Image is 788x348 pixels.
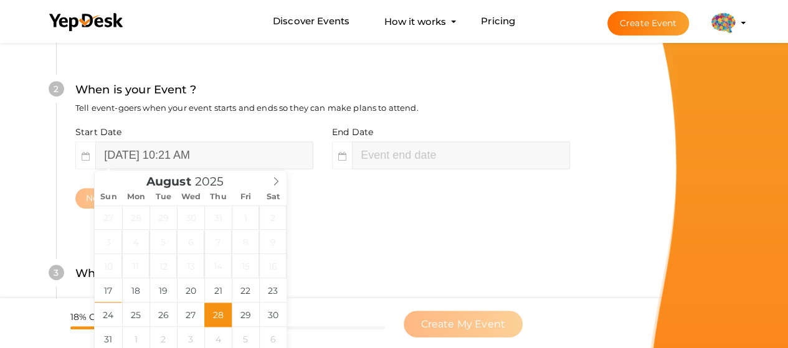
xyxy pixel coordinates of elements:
[150,205,177,230] span: July 29, 2025
[122,278,150,303] span: August 18, 2025
[146,176,191,188] span: August
[95,141,313,169] input: Event start date
[204,230,232,254] span: August 7, 2025
[150,278,177,303] span: August 19, 2025
[177,230,204,254] span: August 6, 2025
[352,141,570,169] input: Event end date
[711,11,736,35] img: SU7GG7NJ_small.jpeg
[177,254,204,278] span: August 13, 2025
[259,278,287,303] span: August 23, 2025
[49,265,64,280] div: 3
[95,205,122,230] span: July 27, 2025
[122,254,150,278] span: August 11, 2025
[95,254,122,278] span: August 10, 2025
[75,102,418,114] label: Tell event-goers when your event starts and ends so they can make plans to attend.
[177,205,204,230] span: July 30, 2025
[177,278,204,303] span: August 20, 2025
[95,303,122,327] span: August 24, 2025
[232,303,259,327] span: August 29, 2025
[204,193,232,201] span: Thu
[75,81,196,99] label: When is your Event ?
[421,318,505,330] span: Create My Event
[259,230,287,254] span: August 9, 2025
[150,230,177,254] span: August 5, 2025
[204,205,232,230] span: July 31, 2025
[75,188,117,209] button: Next
[273,10,349,33] a: Discover Events
[177,303,204,327] span: August 27, 2025
[204,303,232,327] span: August 28, 2025
[75,265,200,283] label: Where is your Event ?
[404,311,523,337] button: Create My Event
[122,230,150,254] span: August 4, 2025
[259,254,287,278] span: August 16, 2025
[70,311,139,323] label: 18% Completed
[259,303,287,327] span: August 30, 2025
[204,254,232,278] span: August 14, 2025
[191,174,240,189] input: Year
[232,205,259,230] span: August 1, 2025
[232,254,259,278] span: August 15, 2025
[481,10,515,33] a: Pricing
[122,303,150,327] span: August 25, 2025
[95,278,122,303] span: August 17, 2025
[177,193,204,201] span: Wed
[259,193,287,201] span: Sat
[49,81,64,96] div: 2
[204,278,232,303] span: August 21, 2025
[122,193,150,201] span: Mon
[381,10,450,33] button: How it works
[232,230,259,254] span: August 8, 2025
[332,126,373,138] label: End Date
[259,205,287,230] span: August 2, 2025
[122,205,150,230] span: July 28, 2025
[95,193,122,201] span: Sun
[95,230,122,254] span: August 3, 2025
[150,254,177,278] span: August 12, 2025
[150,303,177,327] span: August 26, 2025
[607,11,690,35] button: Create Event
[150,193,177,201] span: Tue
[232,193,259,201] span: Fri
[232,278,259,303] span: August 22, 2025
[75,126,121,138] label: Start Date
